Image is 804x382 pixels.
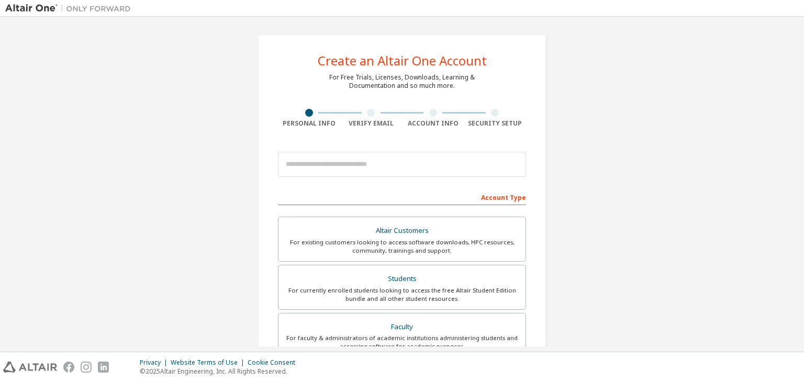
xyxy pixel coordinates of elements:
div: Personal Info [278,119,340,128]
img: facebook.svg [63,362,74,373]
img: altair_logo.svg [3,362,57,373]
div: For existing customers looking to access software downloads, HPC resources, community, trainings ... [285,238,519,255]
div: For currently enrolled students looking to access the free Altair Student Edition bundle and all ... [285,286,519,303]
div: Website Terms of Use [171,358,248,367]
div: Account Type [278,188,526,205]
img: instagram.svg [81,362,92,373]
div: Altair Customers [285,223,519,238]
div: Students [285,272,519,286]
div: For faculty & administrators of academic institutions administering students and accessing softwa... [285,334,519,351]
div: Privacy [140,358,171,367]
img: linkedin.svg [98,362,109,373]
div: Create an Altair One Account [318,54,487,67]
div: Cookie Consent [248,358,301,367]
div: Faculty [285,320,519,334]
img: Altair One [5,3,136,14]
div: Verify Email [340,119,403,128]
p: © 2025 Altair Engineering, Inc. All Rights Reserved. [140,367,301,376]
div: Account Info [402,119,464,128]
div: For Free Trials, Licenses, Downloads, Learning & Documentation and so much more. [329,73,475,90]
div: Security Setup [464,119,527,128]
